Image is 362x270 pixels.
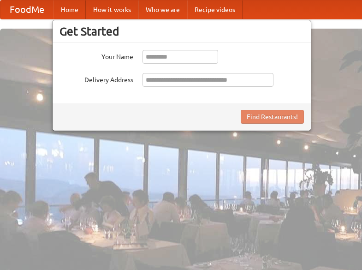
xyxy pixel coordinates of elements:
[59,50,133,61] label: Your Name
[59,24,304,38] h3: Get Started
[241,110,304,124] button: Find Restaurants!
[187,0,243,19] a: Recipe videos
[138,0,187,19] a: Who we are
[59,73,133,84] label: Delivery Address
[86,0,138,19] a: How it works
[0,0,53,19] a: FoodMe
[53,0,86,19] a: Home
